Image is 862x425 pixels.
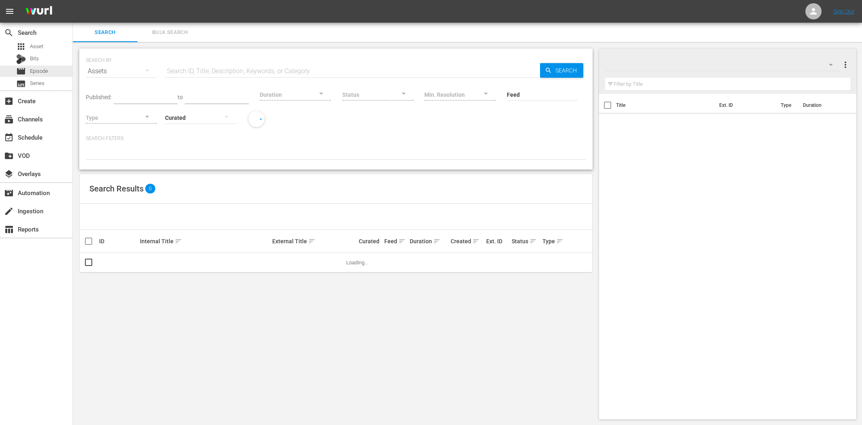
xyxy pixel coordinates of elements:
span: Overlays [4,169,14,179]
img: ans4CAIJ8jUAAAAAAAAAAAAAAAAAAAAAAAAgQb4GAAAAAAAAAAAAAAAAAAAAAAAAJMjXAAAAAAAAAAAAAAAAAAAAAAAAgAT5G... [19,2,58,21]
span: to [178,94,183,100]
div: Assets [86,60,157,83]
span: sort [529,238,537,245]
span: Loading... [346,259,368,266]
span: sort [308,238,316,245]
div: Ext. ID [486,238,509,244]
span: Episode [16,66,26,76]
div: Status [512,236,540,246]
span: Search Results [89,184,144,193]
div: Feed [384,236,407,246]
span: sort [433,238,441,245]
th: Title [616,94,715,117]
span: Bits [30,55,39,63]
th: Ext. ID [714,94,776,117]
div: Bits [16,54,26,64]
span: Series [30,79,44,87]
span: sort [398,238,406,245]
span: Ingestion [4,206,14,216]
span: sort [556,238,563,245]
span: Search [552,63,583,78]
span: Bulk Search [142,28,197,37]
p: Search Filters: [86,135,586,142]
span: 0 [145,184,155,193]
div: Created [451,236,484,246]
span: more_vert [841,60,850,70]
button: more_vert [841,55,850,74]
div: Type [542,236,560,246]
span: Schedule [4,133,14,142]
span: Asset [30,42,43,51]
th: Duration [798,94,847,117]
span: Reports [4,225,14,234]
div: Curated [359,238,382,244]
div: External Title [272,236,356,246]
span: Search [78,28,133,37]
th: Type [776,94,798,117]
div: Internal Title [140,236,270,246]
span: Episode [30,67,48,75]
span: Series [16,79,26,89]
div: Duration [410,236,448,246]
div: ID [99,238,138,244]
span: sort [472,238,480,245]
span: menu [5,6,15,16]
span: Search [4,28,14,38]
span: Create [4,96,14,106]
span: Asset [16,42,26,51]
span: sort [175,238,182,245]
span: Channels [4,115,14,124]
a: Sign Out [833,8,854,15]
span: VOD [4,151,14,161]
button: Search [540,63,583,78]
span: Automation [4,188,14,198]
span: Published: [86,94,112,100]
